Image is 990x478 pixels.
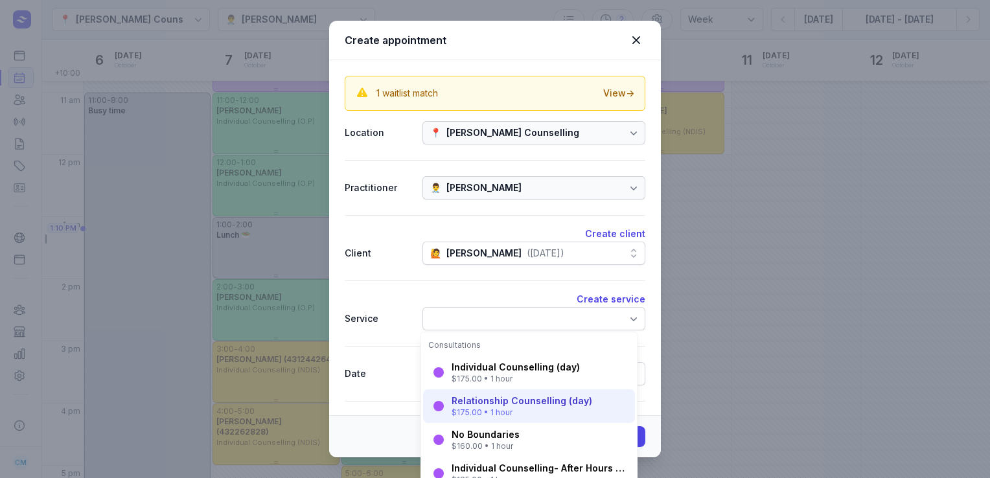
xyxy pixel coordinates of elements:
[428,340,630,350] div: Consultations
[452,361,580,374] div: Individual Counselling (day)
[430,180,441,196] div: 👨‍⚕️
[626,87,634,98] span: →
[585,226,645,242] button: Create client
[345,366,412,381] div: Date
[452,394,592,407] div: Relationship Counselling (day)
[345,245,412,261] div: Client
[603,87,634,100] div: View
[452,462,627,475] div: Individual Counselling- After Hours (after 5pm)
[452,374,580,384] div: $175.00 • 1 hour
[430,245,441,261] div: 🙋️
[577,291,645,307] button: Create service
[446,125,579,141] div: [PERSON_NAME] Counselling
[345,125,412,141] div: Location
[452,428,520,441] div: No Boundaries
[345,311,412,326] div: Service
[345,180,412,196] div: Practitioner
[446,180,522,196] div: [PERSON_NAME]
[345,32,627,48] div: Create appointment
[452,441,520,451] div: $160.00 • 1 hour
[430,125,441,141] div: 📍
[452,407,592,418] div: $175.00 • 1 hour
[376,87,438,100] div: 1 waitlist match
